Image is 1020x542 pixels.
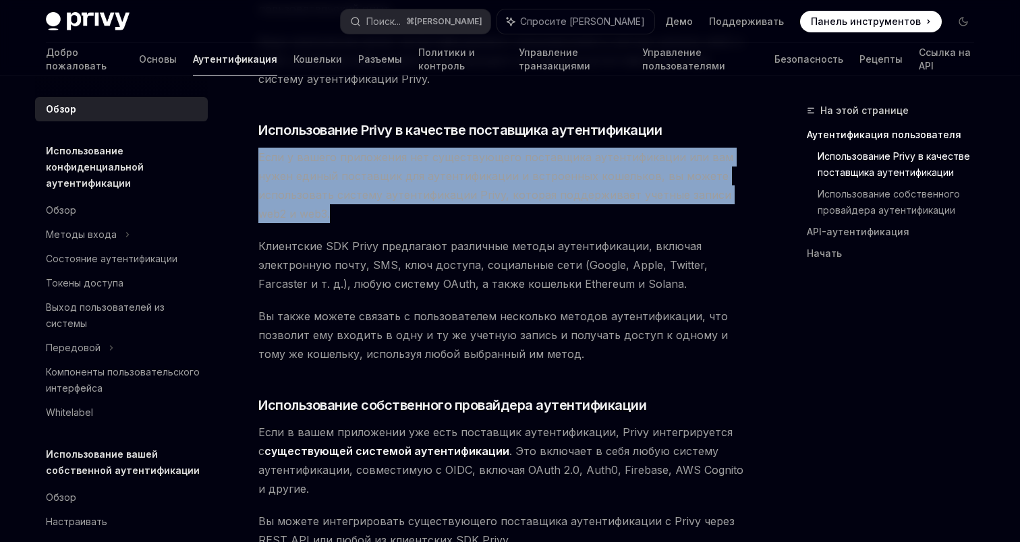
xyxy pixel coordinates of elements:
[519,47,590,71] font: Управление транзакциями
[258,444,743,495] font: . Это включает в себя любую систему аутентификации, совместимую с OIDC, включая OAuth 2.0, Auth0,...
[35,271,208,295] a: Токены доступа
[35,97,208,121] a: Обзор
[293,53,342,65] font: Кошельки
[807,124,985,146] a: Аутентификация пользователя
[46,43,123,76] a: Добро пожаловать
[46,516,107,527] font: Настраивать
[709,15,784,28] a: Поддерживать
[807,247,842,259] font: Начать
[46,342,101,353] font: Передовой
[46,253,177,264] font: Состояние аутентификации
[859,53,903,65] font: Рецепты
[818,183,985,221] a: Использование собственного провайдера аутентификации
[497,9,654,34] button: Спросите [PERSON_NAME]
[665,15,693,28] a: Демо
[35,295,208,336] a: Выход пользователей из системы
[46,47,107,71] font: Добро пожаловать
[35,400,208,425] a: Whitelabel
[358,43,402,76] a: Разъемы
[414,16,482,26] font: [PERSON_NAME]
[642,47,725,71] font: Управление пользователями
[807,221,985,243] a: API-аутентификация
[258,122,662,138] font: Использование Privy в качестве поставщика аутентификации
[953,11,974,32] button: Включить темный режим
[35,510,208,534] a: Настраивать
[258,150,733,220] font: Если у вашего приложения нет существующего поставщика аутентификации или вам нужен единый поставщ...
[46,448,200,476] font: Использование вашей собственной аутентификации
[258,239,708,291] font: Клиентские SDK Privy предлагают различные методы аутентификации, включая электронную почту, SMS, ...
[46,366,200,394] font: Компоненты пользовательского интерфейса
[406,16,414,26] font: ⌘
[774,53,843,65] font: Безопасность
[774,43,843,76] a: Безопасность
[139,43,177,76] a: Основы
[139,53,177,65] font: Основы
[919,43,974,76] a: Ссылка на API
[811,16,921,27] font: Панель инструментов
[519,43,625,76] a: Управление транзакциями
[800,11,942,32] a: Панель инструментов
[258,397,646,413] font: Использование собственного провайдера аутентификации
[35,247,208,271] a: Состояние аутентификации
[46,145,144,189] font: Использование конфиденциальной аутентификации
[46,103,76,115] font: Обзор
[264,444,509,458] a: существующей системой аутентификации
[358,53,402,65] font: Разъемы
[820,104,909,116] font: На этой странице
[35,198,208,222] a: Обзор
[193,43,277,76] a: Аутентификация
[46,301,165,329] font: Выход пользователей из системы
[46,491,76,503] font: Обзор
[520,16,645,27] font: Спросите [PERSON_NAME]
[807,226,909,237] font: API-аутентификация
[264,444,509,458] font: существующей системой аутентификации
[35,485,208,510] a: Обзор
[818,146,985,183] a: Использование Privy в качестве поставщика аутентификации
[46,204,76,216] font: Обзор
[46,12,130,31] img: темный логотип
[859,43,903,76] a: Рецепты
[258,309,728,361] font: Вы также можете связать с пользователем несколько методов аутентификации, что позволит ему входит...
[665,16,693,27] font: Демо
[807,129,961,140] font: Аутентификация пользователя
[418,43,503,76] a: Политики и контроль
[366,16,401,27] font: Поиск...
[46,277,123,289] font: Токены доступа
[258,425,733,458] font: Если в вашем приложении уже есть поставщик аутентификации, Privy интегрируется с
[293,43,342,76] a: Кошельки
[818,150,973,178] font: Использование Privy в качестве поставщика аутентификации
[919,47,971,71] font: Ссылка на API
[807,243,985,264] a: Начать
[193,53,277,65] font: Аутентификация
[341,9,490,34] button: Поиск...⌘[PERSON_NAME]
[46,406,93,418] font: Whitelabel
[46,229,117,240] font: Методы входа
[818,188,963,216] font: Использование собственного провайдера аутентификации
[418,47,475,71] font: Политики и контроль
[642,43,758,76] a: Управление пользователями
[709,16,784,27] font: Поддерживать
[35,360,208,400] a: Компоненты пользовательского интерфейса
